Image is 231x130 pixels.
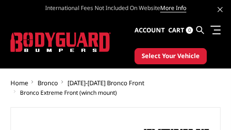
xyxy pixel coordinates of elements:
a: Cart 0 [168,18,193,43]
a: [DATE]-[DATE] Bronco Front [67,79,144,87]
a: More Info [160,4,186,12]
img: BODYGUARD BUMPERS [10,32,111,52]
span: Cart [168,26,184,34]
span: Account [135,26,165,34]
span: 0 [186,27,193,34]
span: Bronco Extreme Front (winch mount) [20,89,117,97]
a: Home [10,79,28,87]
a: Bronco [38,79,58,87]
button: Select Your Vehicle [135,48,207,64]
a: Account [135,18,165,43]
span: Select Your Vehicle [142,51,200,61]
